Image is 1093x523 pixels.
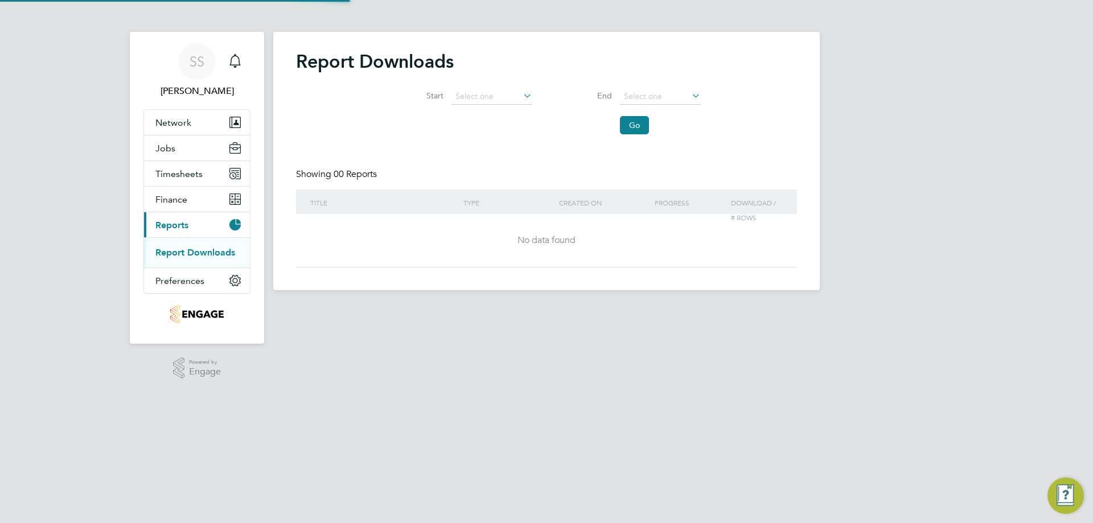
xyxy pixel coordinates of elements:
span: Powered by [189,357,221,367]
span: Network [155,117,191,128]
div: No data found [307,234,786,246]
label: Start [392,90,443,101]
button: Go [620,116,649,134]
button: Reports [144,212,250,237]
button: Preferences [144,268,250,293]
span: Saranija Sivapalan [143,84,250,98]
span: # Rows [731,213,757,222]
a: Go to home page [143,305,250,323]
button: Network [144,110,250,135]
button: Engage Resource Center [1047,477,1084,514]
a: SS[PERSON_NAME] [143,43,250,98]
span: Reports [155,220,188,230]
div: Reports [144,237,250,267]
div: Progress [652,190,728,216]
nav: Main navigation [130,32,264,344]
span: Preferences [155,275,204,286]
input: Select one [451,89,532,105]
input: Select one [620,89,701,105]
h2: Report Downloads [296,50,797,73]
label: End [561,90,612,101]
button: Timesheets [144,161,250,186]
span: 00 Reports [334,168,377,180]
div: Download / [728,190,786,230]
a: Report Downloads [155,247,235,258]
div: Created On [556,190,652,216]
img: carmichael-logo-retina.png [170,305,223,323]
div: Title [307,190,461,216]
button: Finance [144,187,250,212]
span: Jobs [155,143,175,154]
span: Timesheets [155,168,203,179]
span: Finance [155,194,187,205]
button: Jobs [144,135,250,160]
a: Powered byEngage [173,357,221,379]
div: Showing [296,168,379,180]
span: SS [190,54,204,69]
div: Type [461,190,556,216]
span: Engage [189,367,221,377]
